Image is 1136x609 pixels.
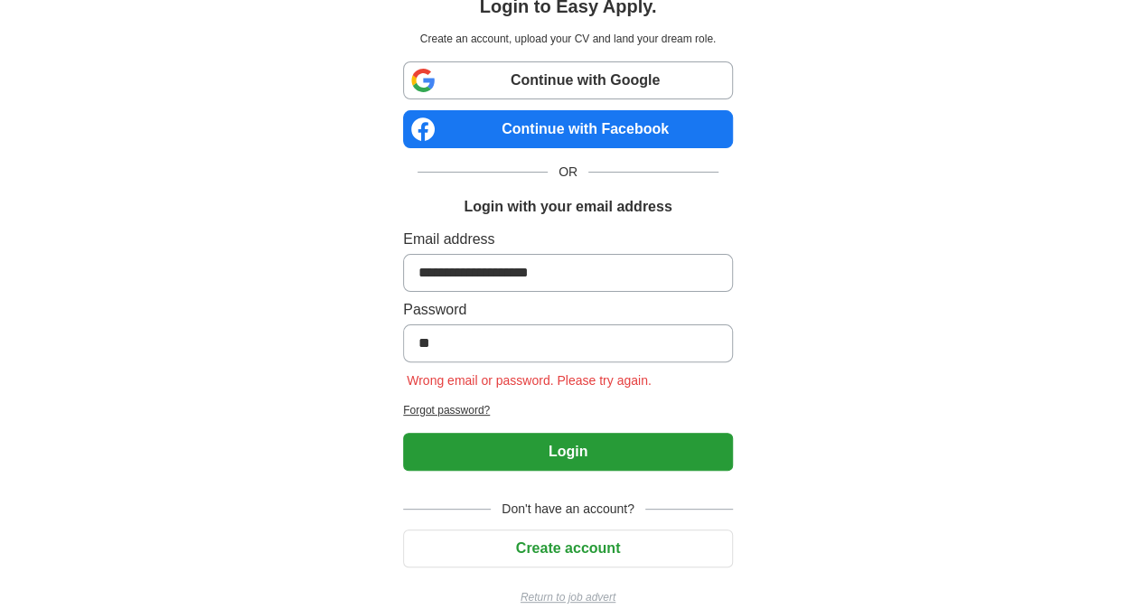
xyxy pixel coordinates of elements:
a: Continue with Facebook [403,110,733,148]
label: Email address [403,229,733,250]
h1: Login with your email address [464,196,671,218]
a: Return to job advert [403,589,733,605]
button: Login [403,433,733,471]
span: Wrong email or password. Please try again. [403,373,655,388]
span: Don't have an account? [491,500,645,519]
a: Forgot password? [403,402,733,418]
span: OR [548,163,588,182]
button: Create account [403,529,733,567]
p: Create an account, upload your CV and land your dream role. [407,31,729,47]
a: Create account [403,540,733,556]
a: Continue with Google [403,61,733,99]
label: Password [403,299,733,321]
